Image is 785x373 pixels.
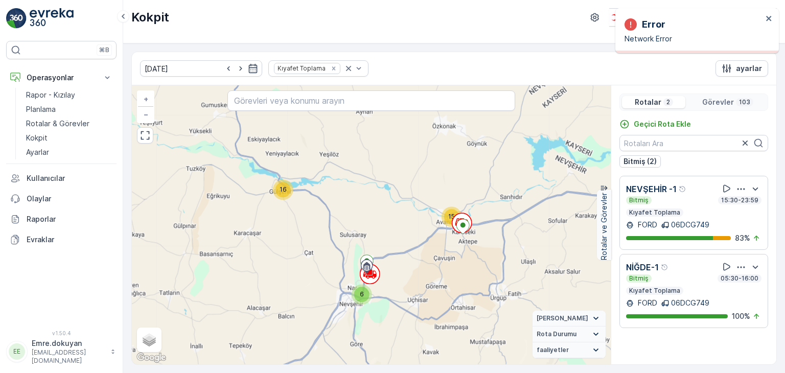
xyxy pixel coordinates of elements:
[138,329,160,351] a: Layers
[27,173,112,183] p: Kullanıcılar
[442,206,462,227] div: 15
[665,98,671,106] p: 2
[6,189,117,209] a: Olaylar
[6,229,117,250] a: Evraklar
[619,155,661,168] button: Bitmiş (2)
[619,135,768,151] input: Rotaları Ara
[626,183,677,195] p: NEVŞEHİR -1
[624,156,657,167] p: Bitmiş (2)
[628,208,681,217] p: Kıyafet Toplama
[6,8,27,29] img: logo
[736,63,762,74] p: ayarlar
[22,131,117,145] a: Kokpit
[27,73,96,83] p: Operasyonlar
[138,91,153,107] a: Yakınlaştır
[26,133,48,143] p: Kokpit
[671,220,709,230] p: 06DCG749
[738,98,751,106] p: 103
[27,194,112,204] p: Olaylar
[32,338,105,348] p: Emre.dokuyan
[619,119,691,129] a: Geçici Rota Ekle
[720,196,759,204] p: 15:30-23:59
[537,314,588,322] span: [PERSON_NAME]
[533,342,606,358] summary: faaliyetler
[99,46,109,54] p: ⌘B
[661,263,669,271] div: Yardım Araç İkonu
[628,287,681,295] p: Kıyafet Toplama
[134,351,168,364] a: Bu bölgeyi Google Haritalar'da açın (yeni pencerede açılır)
[702,97,734,107] p: Görevler
[131,9,169,26] p: Kokpit
[720,274,759,283] p: 05:30-16:00
[642,17,665,32] p: Error
[679,185,687,193] div: Yardım Araç İkonu
[6,168,117,189] a: Kullanıcılar
[635,97,661,107] p: Rotalar
[227,90,515,111] input: Görevleri veya konumu arayın
[134,351,168,364] img: Google
[599,193,609,260] p: Rotalar ve Görevler
[533,327,606,342] summary: Rota Durumu
[533,311,606,327] summary: [PERSON_NAME]
[26,147,49,157] p: Ayarlar
[328,64,339,73] div: Remove Kıyafet Toplama
[27,214,112,224] p: Raporlar
[628,196,650,204] p: Bitmiş
[609,8,777,27] button: Kızılay - [GEOGRAPHIC_DATA](+03:00)
[626,261,659,273] p: NİĞDE-1
[636,220,657,230] p: FORD
[6,67,117,88] button: Operasyonlar
[6,330,117,336] span: v 1.50.4
[6,209,117,229] a: Raporlar
[274,63,327,73] div: Kıyafet Toplama
[9,343,25,360] div: EE
[634,119,691,129] p: Geçici Rota Ekle
[138,107,153,122] a: Uzaklaştır
[609,12,627,23] img: k%C4%B1z%C4%B1lay_D5CCths_t1JZB0k.png
[715,60,768,77] button: ayarlar
[636,298,657,308] p: FORD
[22,145,117,159] a: Ayarlar
[280,185,287,193] span: 16
[26,119,89,129] p: Rotalar & Görevler
[22,102,117,116] a: Planlama
[625,34,763,44] p: Network Error
[22,116,117,131] a: Rotalar & Görevler
[32,348,105,365] p: [EMAIL_ADDRESS][DOMAIN_NAME]
[448,213,455,220] span: 15
[537,346,569,354] span: faaliyetler
[22,88,117,102] a: Rapor - Kızılay
[30,8,74,29] img: logo_light-DOdMpM7g.png
[628,274,650,283] p: Bitmiş
[6,338,117,365] button: EEEmre.dokuyan[EMAIL_ADDRESS][DOMAIN_NAME]
[26,90,75,100] p: Rapor - Kızılay
[140,60,262,77] input: dd/mm/yyyy
[537,330,576,338] span: Rota Durumu
[144,95,148,103] span: +
[735,233,750,243] p: 83 %
[360,290,364,298] span: 6
[766,14,773,24] button: close
[732,311,750,321] p: 100 %
[144,110,149,119] span: −
[27,235,112,245] p: Evraklar
[671,298,709,308] p: 06DCG749
[352,284,372,305] div: 6
[273,179,293,200] div: 16
[26,104,56,114] p: Planlama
